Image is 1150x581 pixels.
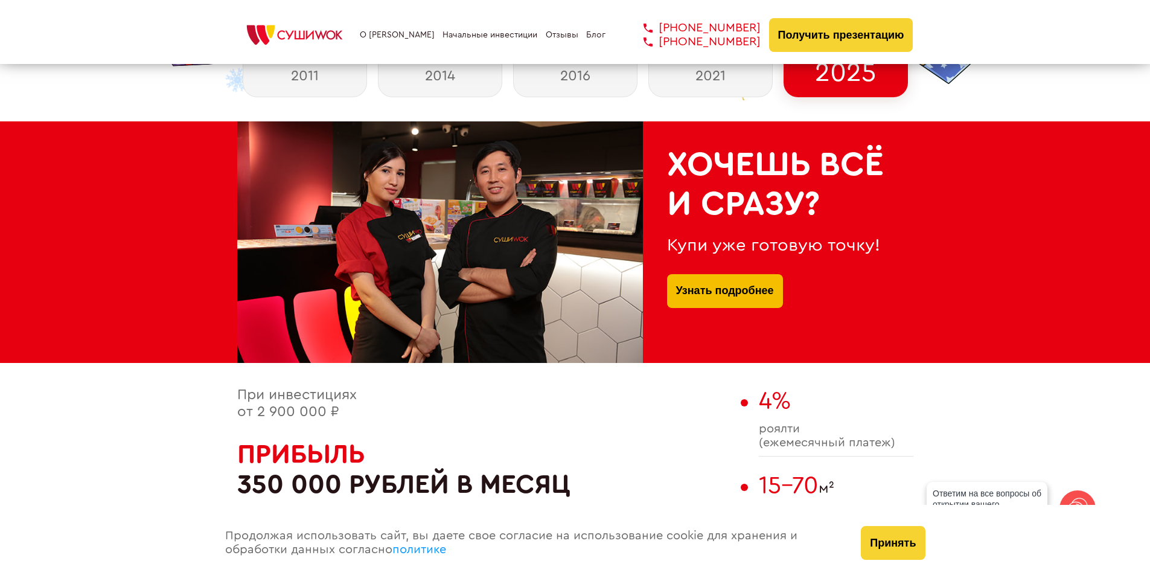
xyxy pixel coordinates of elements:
[927,482,1047,527] div: Ответим на все вопросы об открытии вашего [PERSON_NAME]!
[378,54,502,97] div: 2014
[667,146,889,223] h2: Хочешь всё и сразу?
[667,236,889,255] div: Купи уже готовую точку!
[784,54,908,97] div: 2025
[676,274,774,308] a: Узнать подробнее
[586,30,605,40] a: Блог
[237,441,365,467] span: Прибыль
[759,472,913,499] span: м²
[546,30,578,40] a: Отзывы
[442,30,537,40] a: Начальные инвестиции
[759,389,791,413] span: 4%
[237,22,352,48] img: СУШИWOK
[759,473,819,498] span: 15-70
[861,526,925,560] button: Принять
[648,54,773,97] div: 2021
[237,388,357,419] span: При инвестициях от 2 900 000 ₽
[237,439,735,500] h2: 350 000 рублей в месяц
[213,505,849,581] div: Продолжая использовать сайт, вы даете свое согласие на использование cookie для хранения и обрабо...
[513,54,637,97] div: 2016
[667,274,783,308] button: Узнать подробнее
[360,30,435,40] a: О [PERSON_NAME]
[243,54,367,97] div: 2011
[769,18,913,52] button: Получить презентацию
[759,422,913,450] span: роялти (ежемесячный платеж)
[625,21,761,35] a: [PHONE_NUMBER]
[625,35,761,49] a: [PHONE_NUMBER]
[392,544,446,556] a: политике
